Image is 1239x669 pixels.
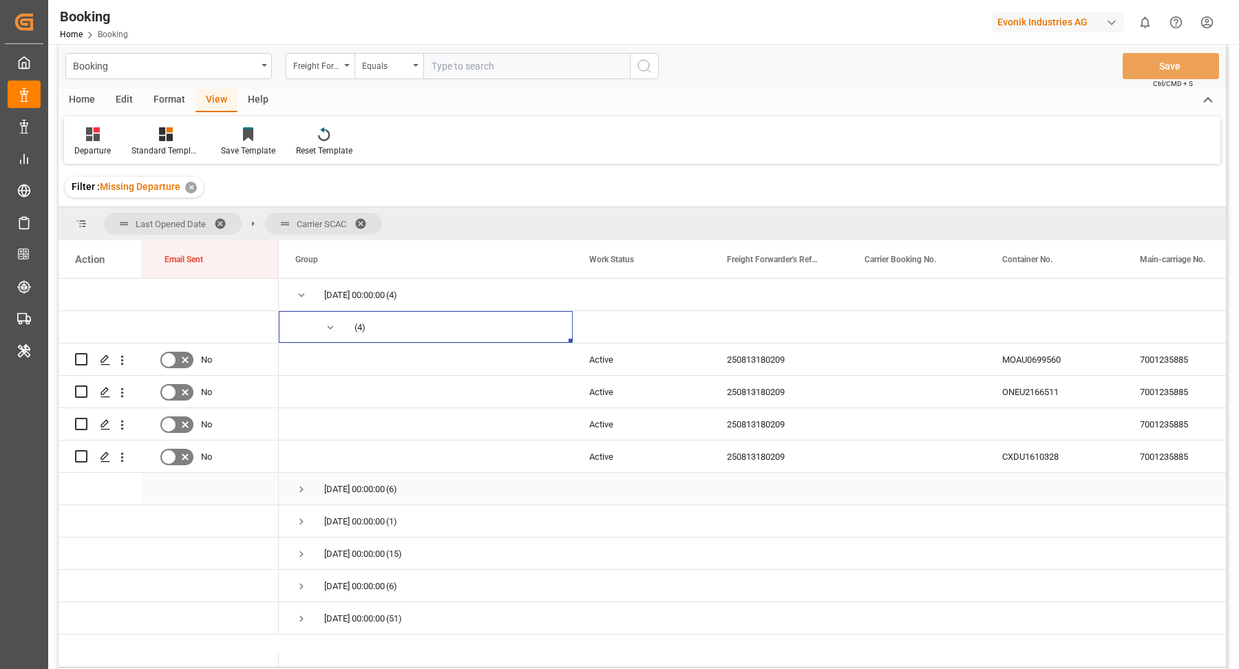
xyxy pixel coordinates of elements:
[992,12,1124,32] div: Evonik Industries AG
[185,182,197,193] div: ✕
[201,441,212,473] span: No
[221,145,275,157] div: Save Template
[59,440,279,473] div: Press SPACE to select this row.
[324,538,385,570] div: [DATE] 00:00:00
[59,343,279,376] div: Press SPACE to select this row.
[59,408,279,440] div: Press SPACE to select this row.
[324,603,385,635] div: [DATE] 00:00:00
[986,376,1123,407] div: ONEU2166511
[573,440,710,472] div: Active
[75,253,105,266] div: Action
[59,602,279,635] div: Press SPACE to select this row.
[386,506,397,538] span: (1)
[59,376,279,408] div: Press SPACE to select this row.
[386,474,397,505] span: (6)
[286,53,354,79] button: open menu
[573,376,710,407] div: Active
[100,181,180,192] span: Missing Departure
[201,344,212,376] span: No
[59,473,279,505] div: Press SPACE to select this row.
[1140,255,1205,264] span: Main-carriage No.
[60,30,83,39] a: Home
[201,409,212,440] span: No
[195,89,237,112] div: View
[573,408,710,440] div: Active
[296,145,352,157] div: Reset Template
[59,538,279,570] div: Press SPACE to select this row.
[386,571,397,602] span: (6)
[59,311,279,343] div: Press SPACE to select this row.
[324,474,385,505] div: [DATE] 00:00:00
[1002,255,1052,264] span: Container No.
[324,571,385,602] div: [DATE] 00:00:00
[573,343,710,375] div: Active
[59,505,279,538] div: Press SPACE to select this row.
[293,56,340,72] div: Freight Forwarder's Reference No.
[386,279,397,311] span: (4)
[105,89,143,112] div: Edit
[59,570,279,602] div: Press SPACE to select this row.
[362,56,409,72] div: Equals
[72,181,100,192] span: Filter :
[1130,7,1161,38] button: show 0 new notifications
[237,89,279,112] div: Help
[59,89,105,112] div: Home
[386,603,402,635] span: (51)
[710,440,848,472] div: 250813180209
[1123,53,1219,79] button: Save
[324,279,385,311] div: [DATE] 00:00:00
[710,376,848,407] div: 250813180209
[992,9,1130,35] button: Evonik Industries AG
[201,376,212,408] span: No
[131,145,200,157] div: Standard Templates
[295,255,318,264] span: Group
[297,219,346,229] span: Carrier SCAC
[73,56,257,74] div: Booking
[386,538,402,570] span: (15)
[65,53,272,79] button: open menu
[986,343,1123,375] div: MOAU0699560
[710,408,848,440] div: 250813180209
[165,255,203,264] span: Email Sent
[727,255,819,264] span: Freight Forwarder's Reference No.
[136,219,206,229] span: Last Opened Date
[1161,7,1192,38] button: Help Center
[865,255,936,264] span: Carrier Booking No.
[589,255,634,264] span: Work Status
[354,53,423,79] button: open menu
[630,53,659,79] button: search button
[59,279,279,311] div: Press SPACE to select this row.
[710,343,848,375] div: 250813180209
[324,506,385,538] div: [DATE] 00:00:00
[143,89,195,112] div: Format
[1153,78,1193,89] span: Ctrl/CMD + S
[60,6,128,27] div: Booking
[74,145,111,157] div: Departure
[423,53,630,79] input: Type to search
[354,312,366,343] span: (4)
[986,440,1123,472] div: CXDU1610328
